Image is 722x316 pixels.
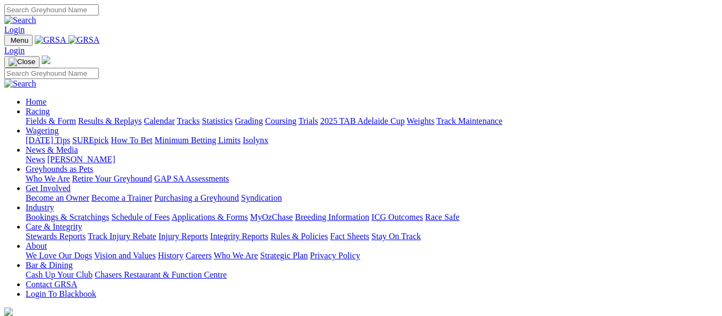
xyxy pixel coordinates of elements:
[172,212,248,222] a: Applications & Forms
[330,232,369,241] a: Fact Sheets
[4,15,36,25] img: Search
[26,174,718,184] div: Greyhounds as Pets
[371,212,423,222] a: ICG Outcomes
[295,212,369,222] a: Breeding Information
[4,35,33,46] button: Toggle navigation
[26,280,77,289] a: Contact GRSA
[26,232,86,241] a: Stewards Reports
[158,251,183,260] a: History
[68,35,100,45] img: GRSA
[26,174,70,183] a: Who We Are
[26,212,109,222] a: Bookings & Scratchings
[26,116,718,126] div: Racing
[243,136,268,145] a: Isolynx
[4,4,99,15] input: Search
[177,116,200,125] a: Tracks
[88,232,156,241] a: Track Injury Rebate
[4,56,40,68] button: Toggle navigation
[78,116,142,125] a: Results & Replays
[26,107,50,116] a: Racing
[26,193,89,202] a: Become an Owner
[26,97,46,106] a: Home
[144,116,175,125] a: Calendar
[265,116,297,125] a: Coursing
[4,68,99,79] input: Search
[235,116,263,125] a: Grading
[26,270,718,280] div: Bar & Dining
[26,116,76,125] a: Fields & Form
[111,136,153,145] a: How To Bet
[42,56,50,64] img: logo-grsa-white.png
[4,307,13,316] img: logo-grsa-white.png
[26,241,47,250] a: About
[26,155,718,164] div: News & Media
[425,212,459,222] a: Race Safe
[11,36,28,44] span: Menu
[4,79,36,89] img: Search
[185,251,212,260] a: Careers
[202,116,233,125] a: Statistics
[26,212,718,222] div: Industry
[158,232,208,241] a: Injury Reports
[250,212,293,222] a: MyOzChase
[4,46,25,55] a: Login
[26,222,82,231] a: Care & Integrity
[26,145,78,154] a: News & Media
[111,212,169,222] a: Schedule of Fees
[437,116,502,125] a: Track Maintenance
[270,232,328,241] a: Rules & Policies
[26,289,96,298] a: Login To Blackbook
[154,174,229,183] a: GAP SA Assessments
[26,260,73,270] a: Bar & Dining
[154,136,240,145] a: Minimum Betting Limits
[26,126,59,135] a: Wagering
[9,58,35,66] img: Close
[91,193,152,202] a: Become a Trainer
[26,203,54,212] a: Industry
[260,251,308,260] a: Strategic Plan
[47,155,115,164] a: [PERSON_NAME]
[26,155,45,164] a: News
[310,251,360,260] a: Privacy Policy
[26,270,92,279] a: Cash Up Your Club
[72,174,152,183] a: Retire Your Greyhound
[26,251,92,260] a: We Love Our Dogs
[26,136,70,145] a: [DATE] Tips
[35,35,66,45] img: GRSA
[407,116,434,125] a: Weights
[26,136,718,145] div: Wagering
[241,193,282,202] a: Syndication
[4,25,25,34] a: Login
[214,251,258,260] a: Who We Are
[320,116,405,125] a: 2025 TAB Adelaide Cup
[26,184,71,193] a: Get Involved
[371,232,421,241] a: Stay On Track
[72,136,108,145] a: SUREpick
[210,232,268,241] a: Integrity Reports
[154,193,239,202] a: Purchasing a Greyhound
[95,270,227,279] a: Chasers Restaurant & Function Centre
[94,251,156,260] a: Vision and Values
[26,251,718,260] div: About
[26,232,718,241] div: Care & Integrity
[26,193,718,203] div: Get Involved
[298,116,318,125] a: Trials
[26,164,93,173] a: Greyhounds as Pets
